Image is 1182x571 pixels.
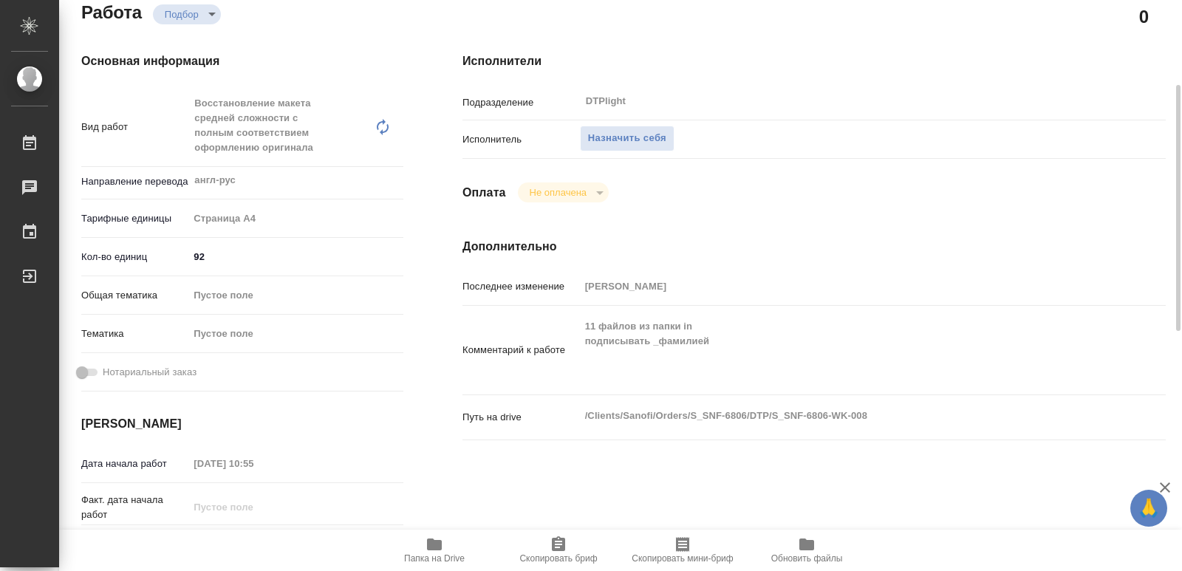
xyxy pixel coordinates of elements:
[81,457,188,471] p: Дата начала работ
[404,553,465,564] span: Папка на Drive
[81,52,403,70] h4: Основная информация
[632,553,733,564] span: Скопировать мини-бриф
[580,276,1107,297] input: Пустое поле
[194,288,386,303] div: Пустое поле
[153,4,221,24] div: Подбор
[188,321,403,346] div: Пустое поле
[1130,490,1167,527] button: 🙏
[519,553,597,564] span: Скопировать бриф
[81,326,188,341] p: Тематика
[462,184,506,202] h4: Оплата
[518,182,609,202] div: Подбор
[160,8,203,21] button: Подбор
[188,283,403,308] div: Пустое поле
[194,326,386,341] div: Пустое поле
[496,530,621,571] button: Скопировать бриф
[188,246,403,267] input: ✎ Введи что-нибудь
[580,403,1107,428] textarea: /Clients/Sanofi/Orders/S_SNF-6806/DTP/S_SNF-6806-WK-008
[462,238,1166,256] h4: Дополнительно
[372,530,496,571] button: Папка на Drive
[580,126,674,151] button: Назначить себя
[745,530,869,571] button: Обновить файлы
[81,415,403,433] h4: [PERSON_NAME]
[580,314,1107,383] textarea: 11 файлов из папки in подписывать _фамилией
[1139,4,1149,29] h2: 0
[81,211,188,226] p: Тарифные единицы
[188,496,318,518] input: Пустое поле
[81,288,188,303] p: Общая тематика
[1136,493,1161,524] span: 🙏
[621,530,745,571] button: Скопировать мини-бриф
[81,493,188,522] p: Факт. дата начала работ
[81,120,188,134] p: Вид работ
[462,410,580,425] p: Путь на drive
[462,52,1166,70] h4: Исполнители
[462,132,580,147] p: Исполнитель
[81,250,188,264] p: Кол-во единиц
[188,206,403,231] div: Страница А4
[188,453,318,474] input: Пустое поле
[588,130,666,147] span: Назначить себя
[462,95,580,110] p: Подразделение
[103,365,197,380] span: Нотариальный заказ
[462,279,580,294] p: Последнее изменение
[771,553,843,564] span: Обновить файлы
[81,174,188,189] p: Направление перевода
[462,343,580,358] p: Комментарий к работе
[525,186,591,199] button: Не оплачена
